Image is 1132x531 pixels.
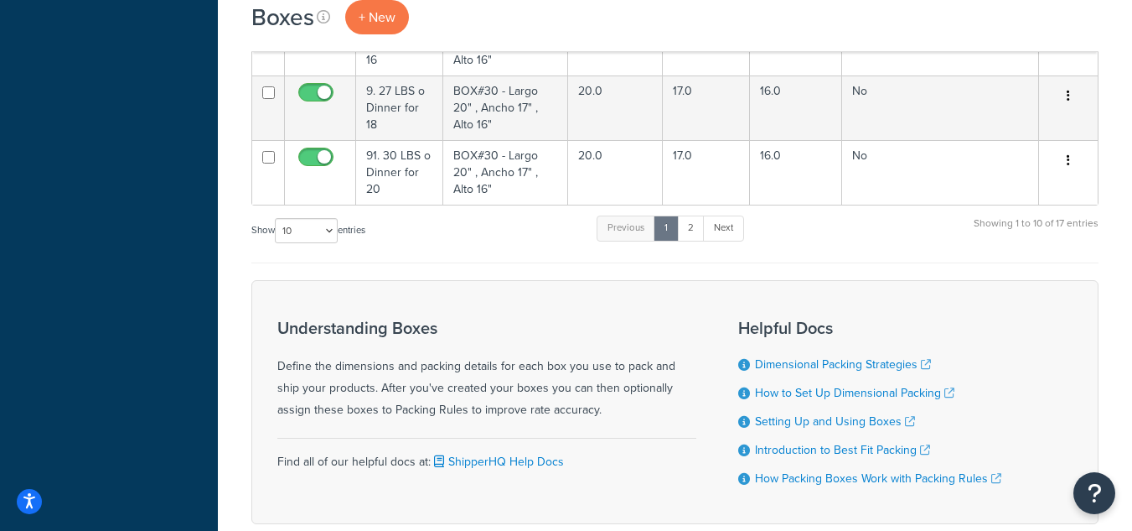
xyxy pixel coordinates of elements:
[568,75,663,140] td: 20.0
[277,319,696,337] h3: Understanding Boxes
[755,441,930,459] a: Introduction to Best Fit Packing
[359,8,395,27] span: + New
[677,216,705,241] a: 2
[277,319,696,421] div: Define the dimensions and packing details for each box you use to pack and ship your products. Af...
[842,75,1039,140] td: No
[654,216,679,241] a: 1
[1073,472,1115,514] button: Open Resource Center
[755,413,915,430] a: Setting Up and Using Boxes
[663,140,750,205] td: 17.0
[356,75,443,140] td: 9. 27 LBS o Dinner for 18
[356,140,443,205] td: 91. 30 LBS o Dinner for 20
[663,75,750,140] td: 17.0
[251,1,314,34] h1: Boxes
[738,319,1001,337] h3: Helpful Docs
[842,140,1039,205] td: No
[568,140,663,205] td: 20.0
[755,384,954,402] a: How to Set Up Dimensional Packing
[750,140,843,205] td: 16.0
[703,216,744,241] a: Next
[443,75,568,140] td: BOX#30 - Largo 20" , Ancho 17" , Alto 16"
[597,216,655,241] a: Previous
[755,356,931,373] a: Dimensional Packing Strategies
[251,218,365,243] label: Show entries
[277,438,696,473] div: Find all of our helpful docs at:
[443,140,568,205] td: BOX#30 - Largo 20" , Ancho 17" , Alto 16"
[275,218,338,243] select: Showentries
[974,214,1098,250] div: Showing 1 to 10 of 17 entries
[755,470,1001,487] a: How Packing Boxes Work with Packing Rules
[750,75,843,140] td: 16.0
[431,453,564,471] a: ShipperHQ Help Docs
